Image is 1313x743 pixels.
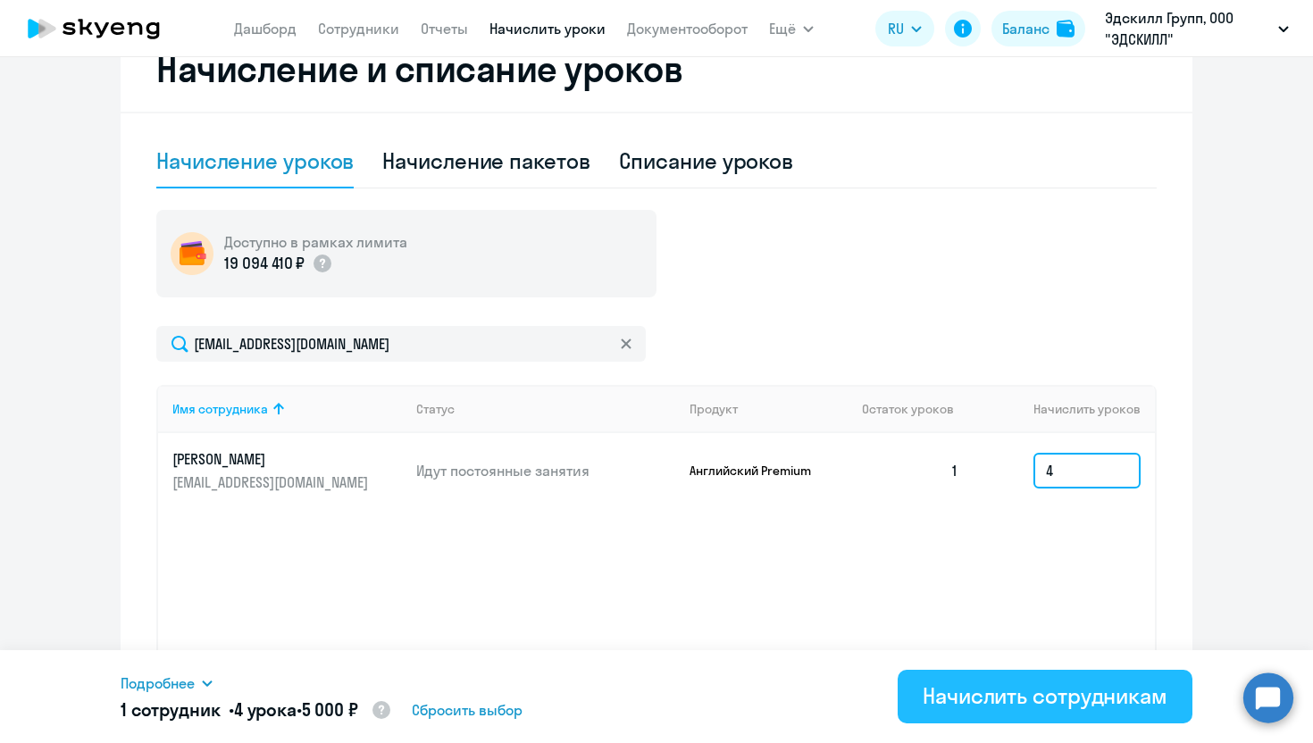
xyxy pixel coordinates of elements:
[862,401,954,417] span: Остаток уроков
[234,698,297,721] span: 4 урока
[875,11,934,46] button: RU
[619,146,794,175] div: Списание уроков
[416,401,455,417] div: Статус
[412,699,523,721] span: Сбросить выбор
[1057,20,1075,38] img: balance
[172,449,372,469] p: [PERSON_NAME]
[769,11,814,46] button: Ещё
[416,401,675,417] div: Статус
[1002,18,1050,39] div: Баланс
[172,401,268,417] div: Имя сотрудника
[172,401,402,417] div: Имя сотрудника
[416,461,675,480] p: Идут постоянные занятия
[156,326,646,362] input: Поиск по имени, email, продукту или статусу
[888,18,904,39] span: RU
[318,20,399,38] a: Сотрудники
[234,20,297,38] a: Дашборд
[489,20,606,38] a: Начислить уроки
[224,232,407,252] h5: Доступно в рамках лимита
[156,146,354,175] div: Начисление уроков
[156,47,1157,90] h2: Начисление и списание уроков
[973,385,1155,433] th: Начислить уроков
[302,698,358,721] span: 5 000 ₽
[172,472,372,492] p: [EMAIL_ADDRESS][DOMAIN_NAME]
[991,11,1085,46] button: Балансbalance
[627,20,748,38] a: Документооборот
[421,20,468,38] a: Отчеты
[690,401,849,417] div: Продукт
[171,232,213,275] img: wallet-circle.png
[848,433,973,508] td: 1
[1105,7,1271,50] p: Эдскилл Групп, ООО "ЭДСКИЛЛ"
[121,697,392,724] h5: 1 сотрудник • •
[923,681,1167,710] div: Начислить сотрудникам
[382,146,590,175] div: Начисление пакетов
[898,670,1192,723] button: Начислить сотрудникам
[690,463,824,479] p: Английский Premium
[172,449,402,492] a: [PERSON_NAME][EMAIL_ADDRESS][DOMAIN_NAME]
[769,18,796,39] span: Ещё
[862,401,973,417] div: Остаток уроков
[224,252,305,275] p: 19 094 410 ₽
[1096,7,1298,50] button: Эдскилл Групп, ООО "ЭДСКИЛЛ"
[690,401,738,417] div: Продукт
[121,672,195,694] span: Подробнее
